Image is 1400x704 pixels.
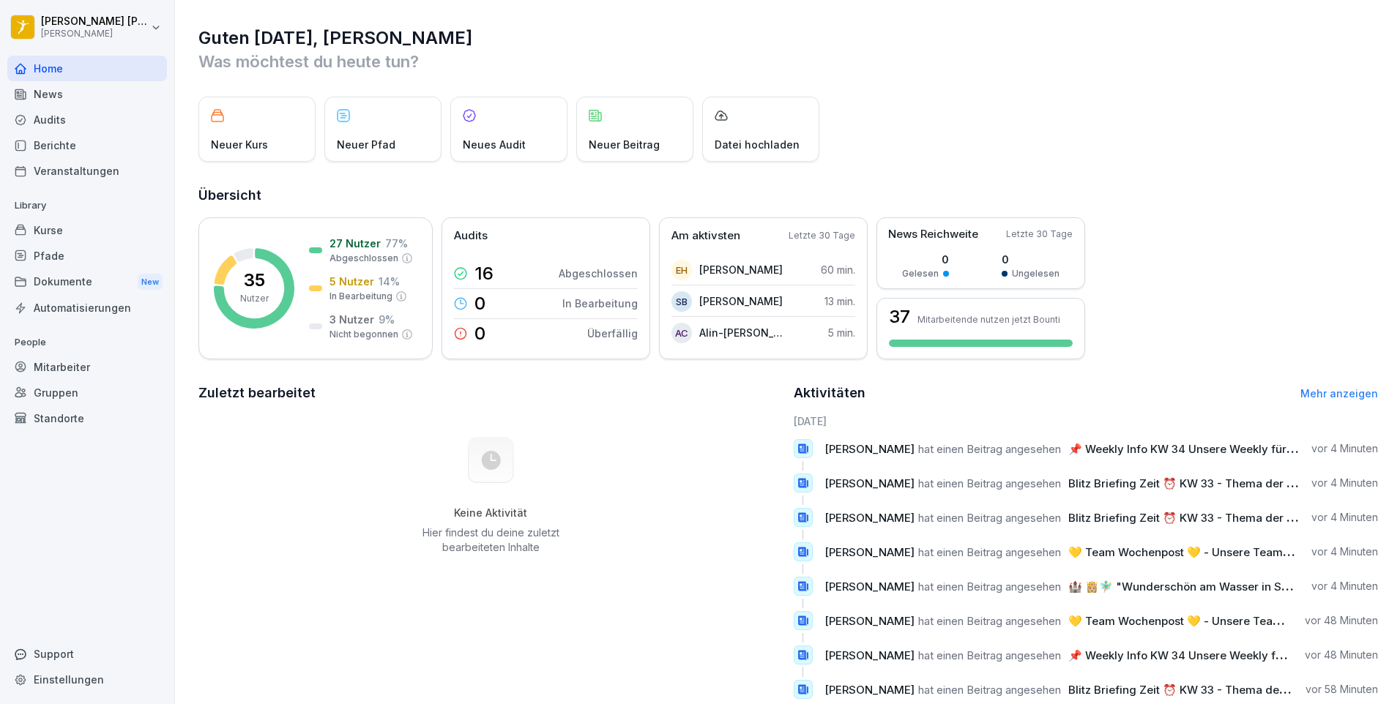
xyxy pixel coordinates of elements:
[198,50,1378,73] p: Was möchtest du heute tun?
[417,506,565,520] h5: Keine Aktivität
[824,476,915,490] span: [PERSON_NAME]
[918,683,1061,697] span: hat einen Beitrag angesehen
[329,252,398,265] p: Abgeschlossen
[198,383,783,403] h2: Zuletzt bearbeitet
[671,291,692,312] div: SB
[474,295,485,312] p: 0
[918,442,1061,456] span: hat einen Beitrag angesehen
[824,293,855,309] p: 13 min.
[417,525,565,555] p: Hier findest du deine zuletzt bearbeiteten Inhalte
[329,290,392,303] p: In Bearbeitung
[794,413,1379,429] h6: [DATE]
[699,293,783,309] p: [PERSON_NAME]
[329,274,374,289] p: 5 Nutzer
[329,236,381,251] p: 27 Nutzer
[888,226,978,243] p: News Reichweite
[671,260,692,280] div: EH
[7,243,167,269] a: Pfade
[7,405,167,431] a: Standorte
[7,331,167,354] p: People
[1305,648,1378,662] p: vor 48 Minuten
[699,325,783,340] p: Alin-[PERSON_NAME]
[329,312,374,327] p: 3 Nutzer
[902,252,949,267] p: 0
[198,185,1378,206] h2: Übersicht
[715,137,800,152] p: Datei hochladen
[7,269,167,296] div: Dokumente
[794,383,865,403] h2: Aktivitäten
[824,614,915,628] span: [PERSON_NAME]
[1306,682,1378,697] p: vor 58 Minuten
[244,272,265,289] p: 35
[789,229,855,242] p: Letzte 30 Tage
[198,26,1378,50] h1: Guten [DATE], [PERSON_NAME]
[7,667,167,692] a: Einstellungen
[1300,387,1378,400] a: Mehr anzeigen
[7,158,167,184] a: Veranstaltungen
[7,81,167,107] a: News
[7,295,167,321] a: Automatisierungen
[699,262,783,277] p: [PERSON_NAME]
[7,354,167,380] div: Mitarbeiter
[562,296,638,311] p: In Bearbeitung
[918,545,1061,559] span: hat einen Beitrag angesehen
[463,137,526,152] p: Neues Audit
[379,312,395,327] p: 9 %
[917,314,1060,325] p: Mitarbeitende nutzen jetzt Bounti
[7,132,167,158] a: Berichte
[918,648,1061,662] span: hat einen Beitrag angesehen
[7,641,167,667] div: Support
[918,511,1061,525] span: hat einen Beitrag angesehen
[828,325,855,340] p: 5 min.
[671,323,692,343] div: AC
[824,683,915,697] span: [PERSON_NAME]
[1006,228,1073,241] p: Letzte 30 Tage
[329,328,398,341] p: Nicht begonnen
[1311,510,1378,525] p: vor 4 Minuten
[1305,613,1378,628] p: vor 48 Minuten
[454,228,488,244] p: Audits
[824,442,915,456] span: [PERSON_NAME]
[889,308,910,326] h3: 37
[1311,544,1378,559] p: vor 4 Minuten
[821,262,855,277] p: 60 min.
[7,380,167,405] a: Gruppen
[474,325,485,342] p: 0
[240,292,269,305] p: Nutzer
[824,580,915,593] span: [PERSON_NAME]
[7,107,167,132] a: Audits
[7,269,167,296] a: DokumenteNew
[7,56,167,81] a: Home
[138,274,163,291] div: New
[918,476,1061,490] span: hat einen Beitrag angesehen
[824,511,915,525] span: [PERSON_NAME]
[211,137,268,152] p: Neuer Kurs
[1311,441,1378,456] p: vor 4 Minuten
[1311,579,1378,593] p: vor 4 Minuten
[824,545,915,559] span: [PERSON_NAME]
[7,194,167,217] p: Library
[587,326,638,341] p: Überfällig
[337,137,395,152] p: Neuer Pfad
[902,267,939,280] p: Gelesen
[559,266,638,281] p: Abgeschlossen
[474,265,494,282] p: 16
[41,15,148,28] p: [PERSON_NAME] [PERSON_NAME]
[1311,476,1378,490] p: vor 4 Minuten
[41,29,148,39] p: [PERSON_NAME]
[824,648,915,662] span: [PERSON_NAME]
[918,614,1061,628] span: hat einen Beitrag angesehen
[1012,267,1060,280] p: Ungelesen
[379,274,400,289] p: 14 %
[1002,252,1060,267] p: 0
[7,217,167,243] a: Kurse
